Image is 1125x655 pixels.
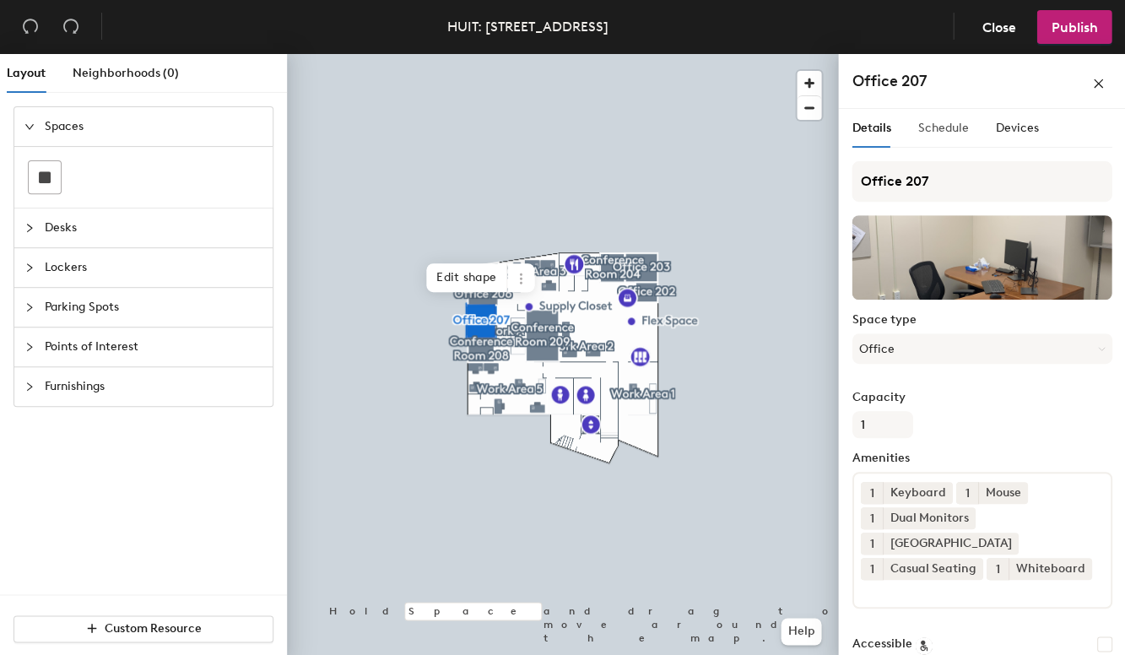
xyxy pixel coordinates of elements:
[7,66,46,80] span: Layout
[882,482,952,504] div: Keyboard
[1051,19,1097,35] span: Publish
[986,558,1008,580] button: 1
[965,484,969,502] span: 1
[24,122,35,132] span: expanded
[852,452,1111,465] label: Amenities
[45,208,262,247] span: Desks
[852,391,1111,404] label: Capacity
[24,342,35,352] span: collapsed
[1036,10,1111,44] button: Publish
[967,10,1030,44] button: Close
[45,367,262,406] span: Furnishings
[781,618,821,645] button: Help
[447,16,608,37] div: HUIT: [STREET_ADDRESS]
[14,615,273,642] button: Custom Resource
[869,560,873,578] span: 1
[869,535,873,553] span: 1
[869,484,873,502] span: 1
[860,507,882,529] button: 1
[860,558,882,580] button: 1
[24,382,35,392] span: collapsed
[45,107,262,146] span: Spaces
[426,263,507,292] span: Edit shape
[45,248,262,287] span: Lockers
[22,18,39,35] span: undo
[995,121,1038,135] span: Devices
[1092,78,1104,89] span: close
[1008,558,1091,580] div: Whiteboard
[869,510,873,528] span: 1
[882,533,1018,555] div: [GEOGRAPHIC_DATA]
[860,533,882,555] button: 1
[977,482,1027,504] div: Mouse
[24,263,35,273] span: collapsed
[852,70,927,92] h4: Office 207
[852,333,1111,364] button: Office
[45,288,262,327] span: Parking Spots
[852,215,1111,300] img: The space named Office 207
[917,121,968,135] span: Schedule
[882,507,975,529] div: Dual Monitors
[24,223,35,233] span: collapsed
[24,302,35,312] span: collapsed
[73,66,179,80] span: Neighborhoods (0)
[955,482,977,504] button: 1
[105,621,202,636] span: Custom Resource
[995,560,999,578] span: 1
[852,121,890,135] span: Details
[14,10,47,44] button: Undo (⌘ + Z)
[882,558,982,580] div: Casual Seating
[852,313,1111,327] label: Space type
[54,10,88,44] button: Redo (⌘ + ⇧ + Z)
[852,637,911,651] label: Accessible
[45,327,262,366] span: Points of Interest
[982,19,1015,35] span: Close
[860,482,882,504] button: 1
